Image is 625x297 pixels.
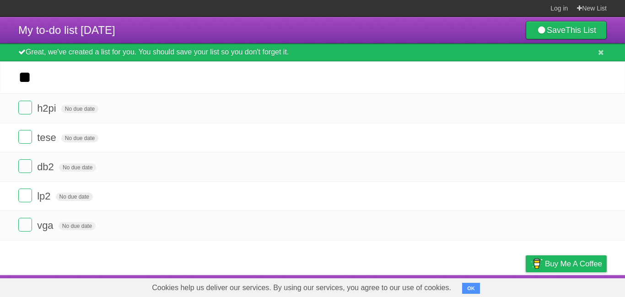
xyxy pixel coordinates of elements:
span: Buy me a coffee [545,256,602,272]
b: This List [566,26,596,35]
span: No due date [61,105,98,113]
span: lp2 [37,190,53,202]
a: About [404,277,423,295]
span: h2pi [37,103,59,114]
label: Done [18,189,32,202]
a: Terms [483,277,503,295]
span: vga [37,220,55,231]
a: SaveThis List [526,21,607,39]
label: Done [18,159,32,173]
a: Privacy [514,277,538,295]
span: No due date [59,222,96,230]
span: No due date [61,134,98,142]
button: OK [462,283,480,294]
span: My to-do list [DATE] [18,24,115,36]
span: tese [37,132,59,143]
span: db2 [37,161,56,173]
img: Buy me a coffee [530,256,543,271]
span: No due date [59,163,96,172]
span: Cookies help us deliver our services. By using our services, you agree to our use of cookies. [143,279,460,297]
a: Developers [434,277,471,295]
label: Done [18,101,32,114]
a: Buy me a coffee [526,255,607,272]
label: Done [18,218,32,232]
a: Suggest a feature [549,277,607,295]
label: Done [18,130,32,144]
span: No due date [56,193,93,201]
